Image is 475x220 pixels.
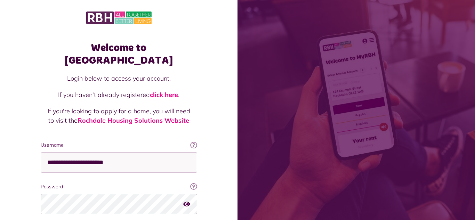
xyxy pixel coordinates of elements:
a: click here [150,91,178,99]
h1: Welcome to [GEOGRAPHIC_DATA] [41,42,197,67]
p: If you're looking to apply for a home, you will need to visit the [48,106,190,125]
label: Username [41,141,197,149]
label: Password [41,183,197,190]
p: Login below to access your account. [48,74,190,83]
a: Rochdale Housing Solutions Website [78,116,189,124]
p: If you haven't already registered . [48,90,190,99]
img: MyRBH [86,10,152,25]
